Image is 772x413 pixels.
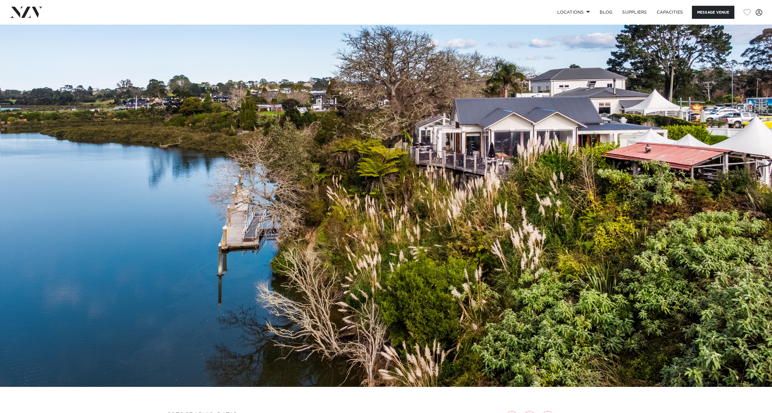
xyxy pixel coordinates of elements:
[552,6,595,19] a: Locations
[652,6,688,19] a: Capacities
[10,7,43,18] img: nzv-logo.png
[617,6,652,19] a: SUPPLIERS
[595,6,617,19] a: BLOG
[692,6,734,19] button: Message Venue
